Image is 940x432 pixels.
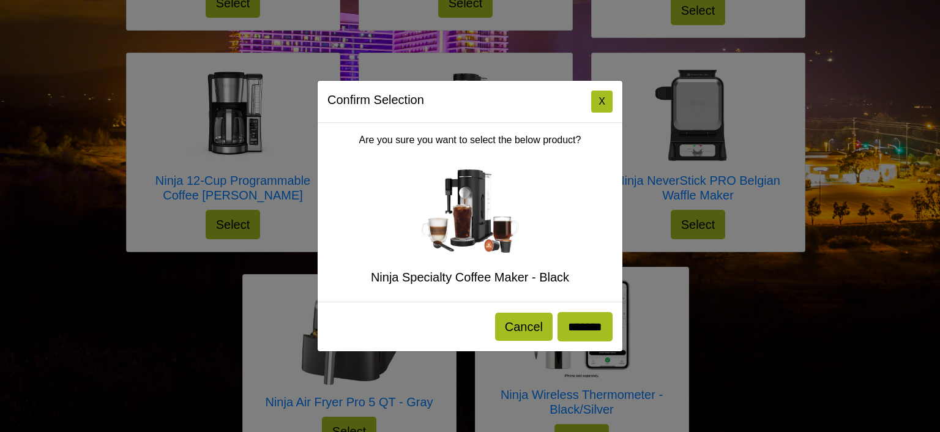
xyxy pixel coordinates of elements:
h5: Ninja Specialty Coffee Maker - Black [327,270,613,285]
img: Ninja Specialty Coffee Maker - Black [421,169,519,253]
button: Close [591,91,613,113]
button: Cancel [495,313,553,341]
h5: Confirm Selection [327,91,424,109]
div: Are you sure you want to select the below product? [318,123,622,302]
